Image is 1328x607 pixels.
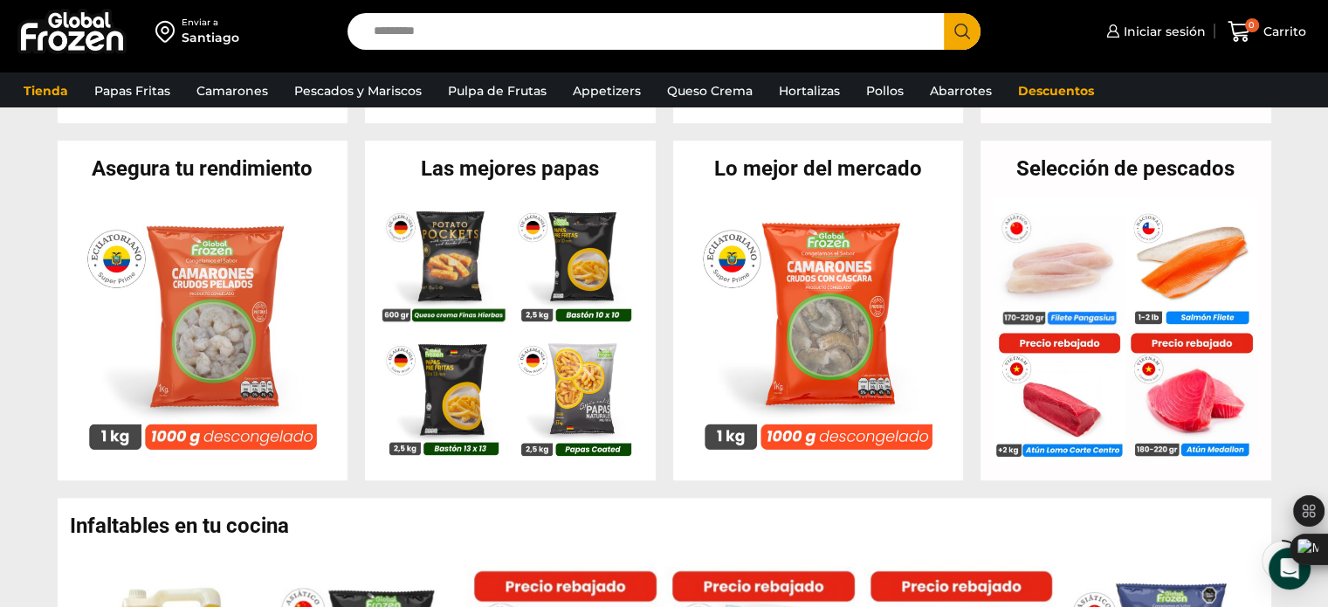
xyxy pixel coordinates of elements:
span: Carrito [1259,23,1306,40]
a: Hortalizas [770,74,849,107]
div: Santiago [182,29,239,46]
a: Pescados y Mariscos [286,74,430,107]
span: Iniciar sesión [1119,23,1206,40]
a: Iniciar sesión [1102,14,1206,49]
a: Papas Fritas [86,74,179,107]
span: 0 [1245,18,1259,32]
div: Open Intercom Messenger [1269,548,1311,590]
h2: Asegura tu rendimiento [58,158,348,179]
h2: Lo mejor del mercado [673,158,964,179]
button: Search button [944,13,981,50]
a: Appetizers [564,74,650,107]
a: Camarones [188,74,277,107]
h2: Las mejores papas [365,158,656,179]
div: Enviar a [182,17,239,29]
a: 0 Carrito [1223,11,1311,52]
h2: Selección de pescados [981,158,1271,179]
h2: Infaltables en tu cocina [70,515,1271,536]
img: address-field-icon.svg [155,17,182,46]
a: Descuentos [1009,74,1103,107]
a: Abarrotes [921,74,1001,107]
a: Tienda [15,74,77,107]
a: Queso Crema [658,74,761,107]
a: Pollos [857,74,912,107]
a: Pulpa de Frutas [439,74,555,107]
